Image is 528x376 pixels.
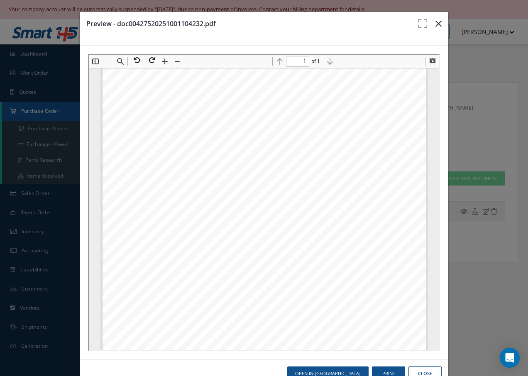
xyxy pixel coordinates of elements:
[235,1,247,12] button: Next Page
[185,1,197,12] button: Previous Page
[221,1,234,12] span: of 1
[338,1,350,12] button: Switch to Presentation Mode
[500,348,520,368] div: Open Intercom Messenger
[83,1,94,12] button: Zoom Out
[197,1,220,12] input: Page
[70,1,82,12] button: Zoom In
[86,19,410,29] h3: Preview - doc00427520251001104232.pdf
